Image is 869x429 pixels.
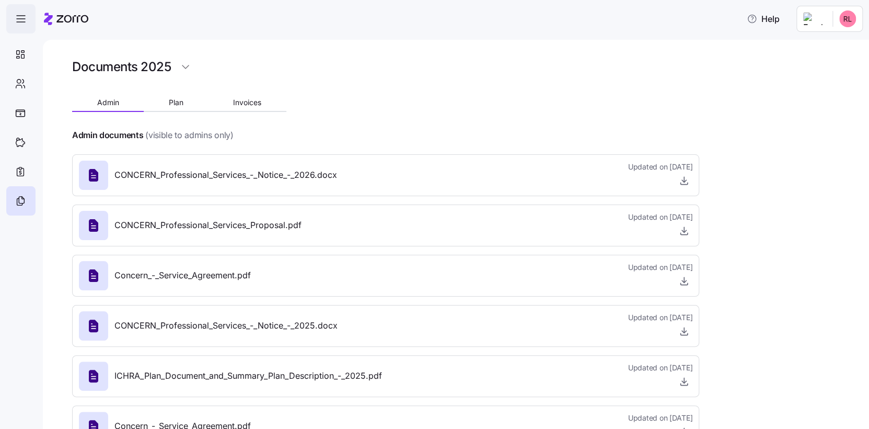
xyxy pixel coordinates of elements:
[114,269,251,282] span: Concern_-_Service_Agreement.pdf
[145,129,233,142] span: (visible to admins only)
[628,312,692,323] span: Updated on [DATE]
[628,363,692,373] span: Updated on [DATE]
[803,13,824,25] img: Employer logo
[72,59,171,75] h1: Documents 2025
[114,219,302,232] span: CONCERN_Professional_Services_Proposal.pdf
[738,8,788,29] button: Help
[114,369,382,382] span: ICHRA_Plan_Document_and_Summary_Plan_Description_-_2025.pdf
[628,262,692,273] span: Updated on [DATE]
[97,99,119,106] span: Admin
[169,99,183,106] span: Plan
[839,10,856,27] img: d03bfd93ee5077b9e6893f698b9dc553
[628,212,692,222] span: Updated on [DATE]
[628,162,692,172] span: Updated on [DATE]
[233,99,261,106] span: Invoices
[114,168,337,182] span: CONCERN_Professional_Services_-_Notice_-_2026.docx
[747,13,780,25] span: Help
[628,413,692,423] span: Updated on [DATE]
[114,319,338,332] span: CONCERN_Professional_Services_-_Notice_-_2025.docx
[72,129,143,141] h4: Admin documents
